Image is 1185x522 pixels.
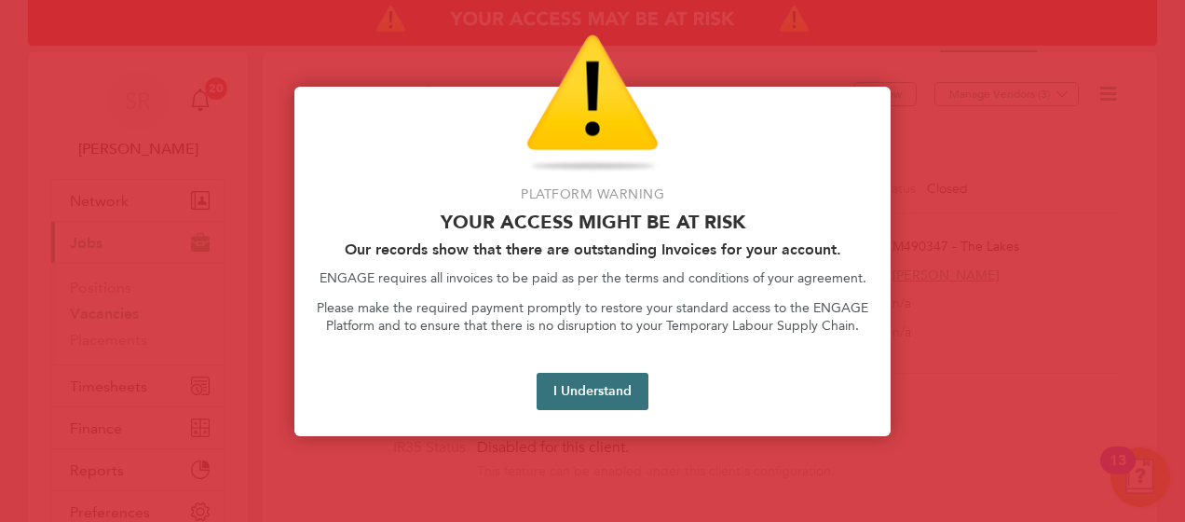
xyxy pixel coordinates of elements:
[317,299,868,336] p: Please make the required payment promptly to restore your standard access to the ENGAGE Platform ...
[294,87,891,436] div: Access At Risk
[317,211,868,233] p: Your access might be at risk
[317,185,868,204] p: Platform Warning
[317,240,868,258] h2: Our records show that there are outstanding Invoices for your account.
[317,269,868,288] p: ENGAGE requires all invoices to be paid as per the terms and conditions of your agreement.
[526,34,659,174] img: Warning Icon
[537,373,648,410] button: I Understand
